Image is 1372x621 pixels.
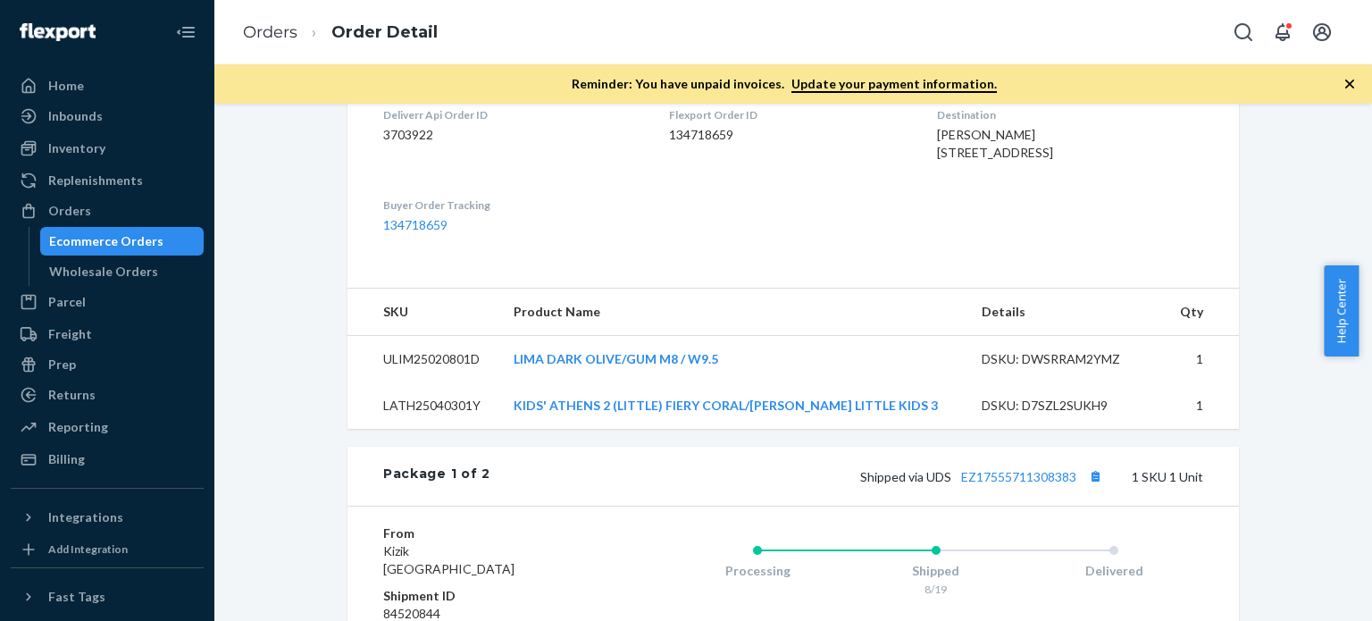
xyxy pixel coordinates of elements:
[229,6,452,59] ol: breadcrumbs
[48,508,123,526] div: Integrations
[347,382,499,429] td: LATH25040301Y
[49,232,163,250] div: Ecommerce Orders
[11,350,204,379] a: Prep
[48,107,103,125] div: Inbounds
[48,172,143,189] div: Replenishments
[668,562,847,580] div: Processing
[168,14,204,50] button: Close Navigation
[1025,562,1203,580] div: Delivered
[331,22,438,42] a: Order Detail
[11,320,204,348] a: Freight
[347,289,499,336] th: SKU
[383,465,490,488] div: Package 1 of 2
[11,503,204,532] button: Integrations
[383,217,448,232] a: 134718659
[11,71,204,100] a: Home
[48,293,86,311] div: Parcel
[11,583,204,611] button: Fast Tags
[1226,14,1261,50] button: Open Search Box
[847,562,1025,580] div: Shipped
[11,539,204,560] a: Add Integration
[967,289,1164,336] th: Details
[669,107,908,122] dt: Flexport Order ID
[383,197,640,213] dt: Buyer Order Tracking
[383,107,640,122] dt: Deliverr Api Order ID
[11,288,204,316] a: Parcel
[572,75,997,93] p: Reminder: You have unpaid invoices.
[383,524,597,542] dt: From
[347,336,499,383] td: ULIM25020801D
[1304,14,1340,50] button: Open account menu
[937,107,1203,122] dt: Destination
[11,102,204,130] a: Inbounds
[982,350,1150,368] div: DSKU: DWSRRAM2YMZ
[847,582,1025,597] div: 8/19
[1038,110,1372,621] iframe: Find more information here
[48,139,105,157] div: Inventory
[243,22,297,42] a: Orders
[48,202,91,220] div: Orders
[48,588,105,606] div: Fast Tags
[11,445,204,474] a: Billing
[11,381,204,409] a: Returns
[383,126,640,144] dd: 3703922
[11,413,204,441] a: Reporting
[48,325,92,343] div: Freight
[49,263,158,281] div: Wholesale Orders
[20,23,96,41] img: Flexport logo
[11,166,204,195] a: Replenishments
[961,469,1076,484] a: EZ17555711308383
[514,351,718,366] a: LIMA DARK OLIVE/GUM M8 / W9.5
[514,398,938,413] a: KIDS' ATHENS 2 (LITTLE) FIERY CORAL/[PERSON_NAME] LITTLE KIDS 3
[48,77,84,95] div: Home
[499,289,966,336] th: Product Name
[11,197,204,225] a: Orders
[48,541,128,557] div: Add Integration
[48,386,96,404] div: Returns
[860,469,1107,484] span: Shipped via UDS
[383,543,514,576] span: Kizik [GEOGRAPHIC_DATA]
[40,227,205,256] a: Ecommerce Orders
[1265,14,1301,50] button: Open notifications
[48,450,85,468] div: Billing
[48,418,108,436] div: Reporting
[982,397,1150,415] div: DSKU: D7SZL2SUKH9
[490,465,1203,488] div: 1 SKU 1 Unit
[669,126,908,144] dd: 134718659
[383,587,597,605] dt: Shipment ID
[39,13,76,29] span: Chat
[48,356,76,373] div: Prep
[791,76,997,93] a: Update your payment information.
[11,134,204,163] a: Inventory
[40,257,205,286] a: Wholesale Orders
[937,127,1053,160] span: [PERSON_NAME] [STREET_ADDRESS]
